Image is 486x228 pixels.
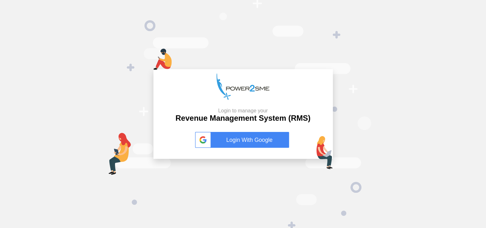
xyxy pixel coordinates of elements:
[217,73,269,100] img: p2s_logo.png
[195,132,291,148] a: Login With Google
[317,136,333,169] img: lap-login.png
[176,108,310,114] small: Login to manage your
[153,49,172,70] img: mob-login.png
[193,125,293,155] button: Login With Google
[176,108,310,123] h2: Revenue Management System (RMS)
[109,133,131,175] img: tab-login.png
